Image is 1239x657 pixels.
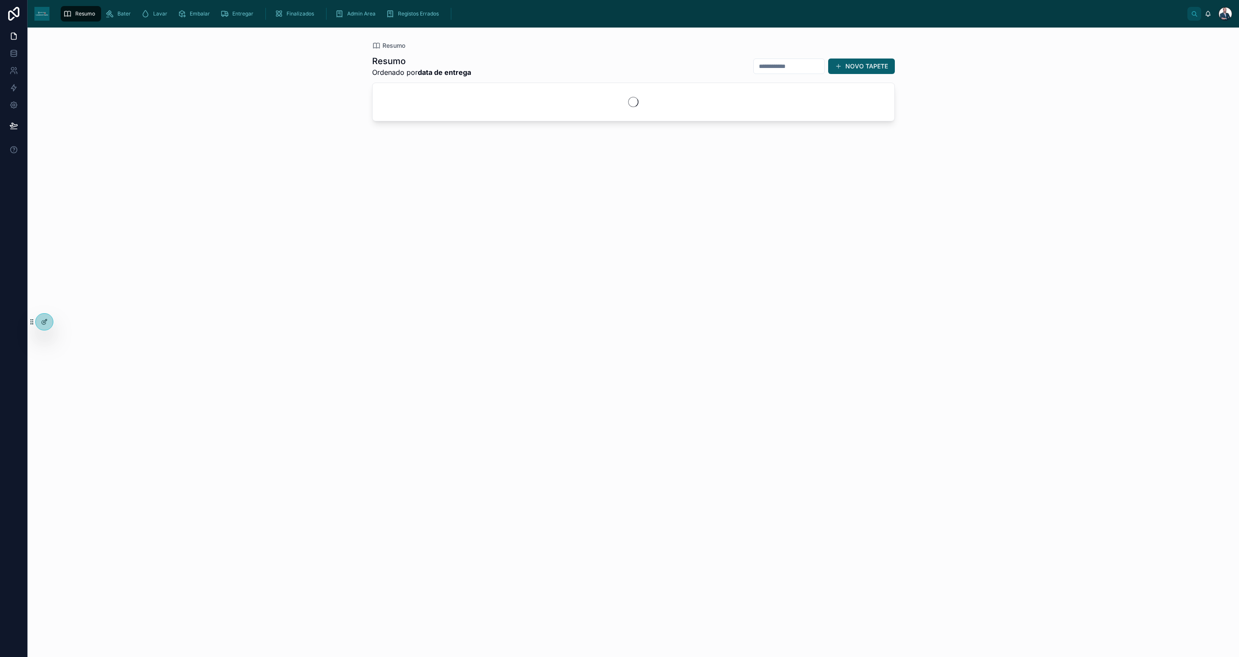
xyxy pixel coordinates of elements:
strong: data de entrega [418,68,471,77]
button: NOVO TAPETE [828,59,895,74]
div: scrollable content [56,4,1187,23]
span: Resumo [75,10,95,17]
span: Resumo [382,41,405,50]
span: Embalar [190,10,210,17]
span: Registos Errados [398,10,439,17]
h1: Resumo [372,55,471,67]
span: Ordenado por [372,67,471,77]
a: Resumo [61,6,101,22]
a: Entregar [218,6,259,22]
a: Embalar [175,6,216,22]
a: Admin Area [333,6,382,22]
a: Finalizados [272,6,320,22]
span: Admin Area [347,10,376,17]
a: Bater [103,6,137,22]
span: Lavar [153,10,167,17]
a: Lavar [139,6,173,22]
a: Resumo [372,41,405,50]
img: App logo [34,7,49,21]
a: Registos Errados [383,6,445,22]
span: Entregar [232,10,253,17]
span: Finalizados [287,10,314,17]
span: Bater [117,10,131,17]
